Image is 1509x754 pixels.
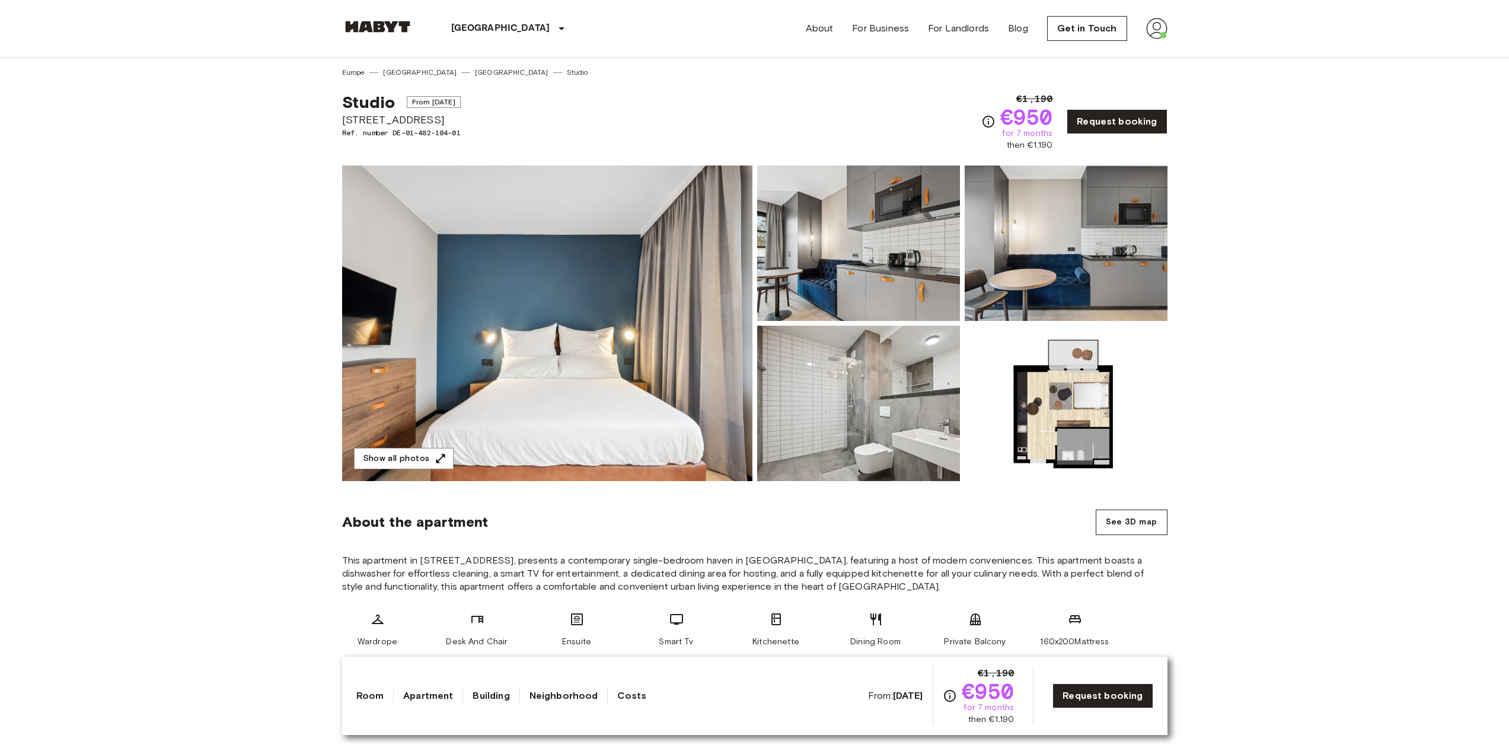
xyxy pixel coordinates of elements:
span: €950 [962,680,1014,702]
b: [DATE] [893,690,923,701]
a: About [806,21,834,36]
img: Picture of unit DE-01-482-104-01 [757,166,960,321]
span: About the apartment [342,513,489,531]
a: For Business [852,21,909,36]
button: Show all photos [354,448,454,470]
a: Neighborhood [529,689,598,703]
span: Kitchenette [752,636,799,648]
img: avatar [1146,18,1167,39]
span: for 7 months [964,702,1014,714]
svg: Check cost overview for full price breakdown. Please note that discounts apply to new joiners onl... [981,114,996,129]
a: Room [356,689,384,703]
img: Picture of unit DE-01-482-104-01 [965,166,1167,321]
a: [GEOGRAPHIC_DATA] [475,67,548,78]
span: From: [868,689,923,702]
img: Picture of unit DE-01-482-104-01 [757,326,960,481]
a: Apartment [403,689,453,703]
p: [GEOGRAPHIC_DATA] [451,21,550,36]
span: [STREET_ADDRESS] [342,112,461,128]
img: Habyt [342,21,413,33]
a: Europe [342,67,365,78]
span: Smart Tv [659,636,693,648]
button: See 3D map [1096,510,1167,535]
span: Studio [342,92,395,112]
span: then €1,190 [1007,139,1053,151]
span: €950 [1000,106,1053,128]
span: Wardrope [358,636,397,648]
a: Building [473,689,509,703]
span: €1,190 [978,666,1014,680]
span: €1,190 [1016,92,1052,106]
a: For Landlords [928,21,989,36]
a: Studio [567,67,588,78]
a: Request booking [1067,109,1167,134]
img: Marketing picture of unit DE-01-482-104-01 [342,166,752,481]
a: [GEOGRAPHIC_DATA] [383,67,457,78]
span: This apartment in [STREET_ADDRESS], presents a contemporary single-bedroom haven in [GEOGRAPHIC_D... [342,554,1167,593]
span: Desk And Chair [446,636,508,648]
svg: Check cost overview for full price breakdown. Please note that discounts apply to new joiners onl... [943,689,957,703]
a: Costs [617,689,646,703]
span: Private Balcony [944,636,1006,648]
span: 160x200Mattress [1040,636,1109,648]
span: Ensuite [562,636,591,648]
img: Picture of unit DE-01-482-104-01 [965,326,1167,481]
span: Ref. number DE-01-482-104-01 [342,128,461,138]
span: From [DATE] [407,96,461,108]
a: Get in Touch [1047,16,1127,41]
span: for 7 months [1002,128,1052,139]
a: Request booking [1052,683,1153,708]
span: Dining Room [850,636,901,648]
a: Blog [1008,21,1028,36]
span: then €1,190 [968,714,1014,726]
